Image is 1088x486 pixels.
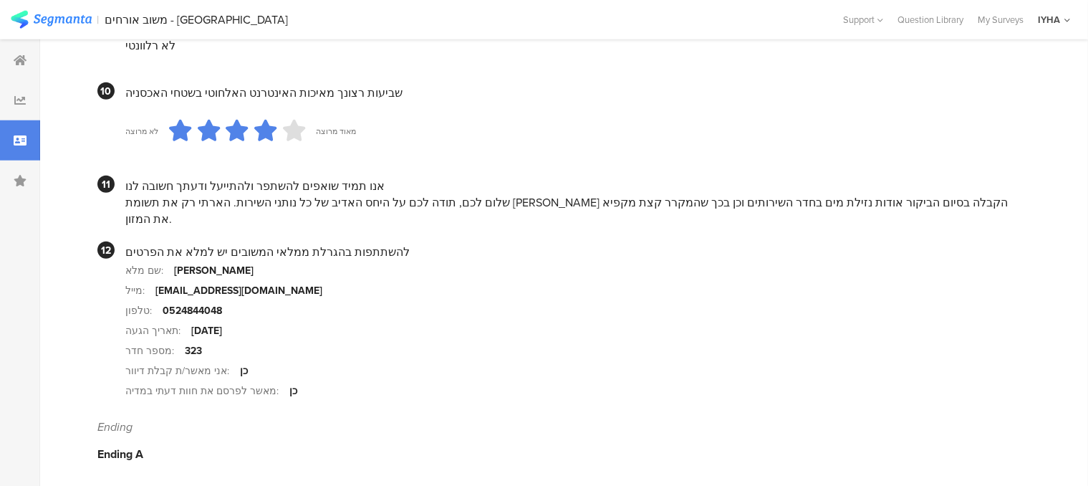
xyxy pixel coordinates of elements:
[185,343,202,358] div: 323
[843,9,883,31] div: Support
[1038,13,1060,27] div: IYHA
[105,13,289,27] div: משוב אורחים - [GEOGRAPHIC_DATA]
[971,13,1031,27] a: My Surveys
[155,283,322,298] div: [EMAIL_ADDRESS][DOMAIN_NAME]
[11,11,92,29] img: segmanta logo
[125,303,163,318] div: טלפון:
[240,363,248,378] div: כן
[125,125,158,137] div: לא מרוצה
[125,343,185,358] div: מספר חדר:
[174,263,254,278] div: [PERSON_NAME]
[97,419,1020,435] div: Ending
[191,323,222,338] div: [DATE]
[163,303,222,318] div: 0524844048
[125,283,155,298] div: מייל:
[125,85,1020,101] div: שביעות רצונך מאיכות האינטרנט האלחוטי בשטחי האכסניה
[316,125,356,137] div: מאוד מרוצה
[97,11,100,28] div: |
[125,23,1020,68] section: לא רלוונטי
[890,13,971,27] a: Question Library
[97,242,115,259] div: 12
[125,263,174,278] div: שם מלא:
[125,194,1020,227] div: שלום לכם, תודה לכם על היחס האדיב של כל נותני השירות. הארתי רק את תשומת [PERSON_NAME] הקבלה בסיום ...
[125,178,1020,194] div: אנו תמיד שואפים להשתפר ולהתייעל ודעתך חשובה לנו
[125,363,240,378] div: אני מאשר/ת קבלת דיוור:
[289,383,297,399] div: כן
[125,383,289,399] div: מאשר לפרסם את חוות דעתי במדיה:
[97,446,1020,462] div: Ending A
[125,244,1020,260] div: להשתתפות בהגרלת ממלאי המשובים יש למלא את הפרטים
[97,82,115,100] div: 10
[97,176,115,193] div: 11
[125,323,191,338] div: תאריך הגעה:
